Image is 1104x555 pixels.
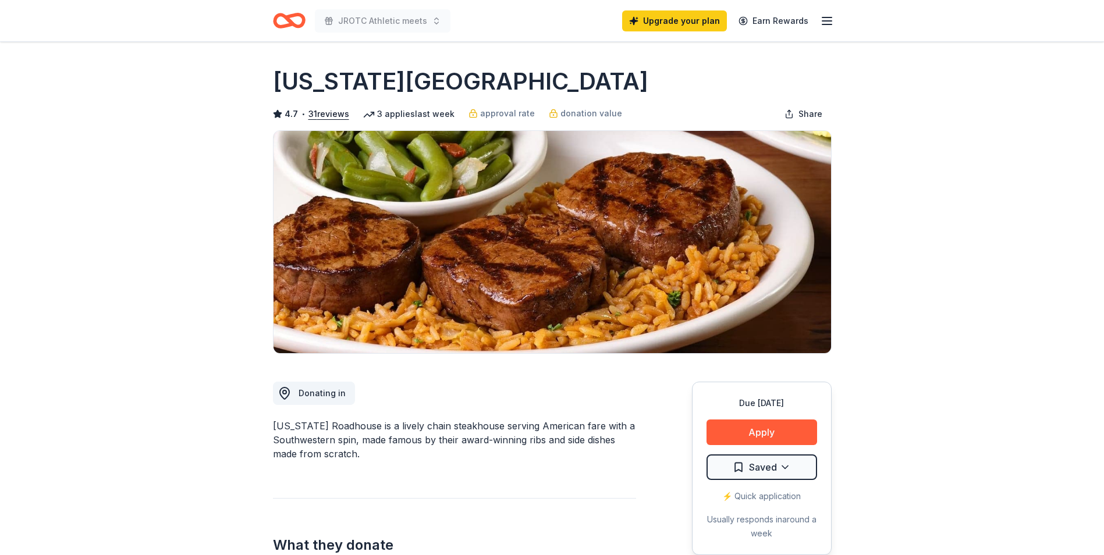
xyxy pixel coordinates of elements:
img: Image for Texas Roadhouse [274,131,831,353]
span: • [301,109,305,119]
button: 31reviews [308,107,349,121]
h2: What they donate [273,536,636,554]
a: Upgrade your plan [622,10,727,31]
button: JROTC Athletic meets [315,9,450,33]
span: donation value [560,106,622,120]
span: approval rate [480,106,535,120]
span: JROTC Athletic meets [338,14,427,28]
a: approval rate [468,106,535,120]
button: Saved [707,454,817,480]
div: 3 applies last week [363,107,455,121]
a: Earn Rewards [732,10,815,31]
h1: [US_STATE][GEOGRAPHIC_DATA] [273,65,648,98]
span: Share [798,107,822,121]
div: Usually responds in around a week [707,513,817,540]
span: Saved [749,460,777,475]
span: 4.7 [285,107,298,121]
div: Due [DATE] [707,396,817,410]
button: Share [775,102,832,126]
a: donation value [549,106,622,120]
div: [US_STATE] Roadhouse is a lively chain steakhouse serving American fare with a Southwestern spin,... [273,419,636,461]
a: Home [273,7,306,34]
div: ⚡️ Quick application [707,489,817,503]
button: Apply [707,419,817,445]
span: Donating in [299,388,346,398]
